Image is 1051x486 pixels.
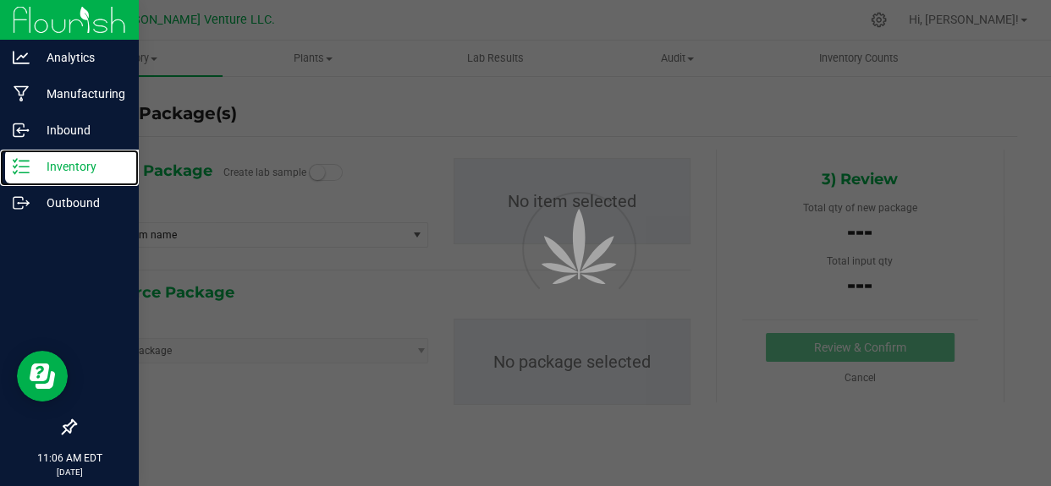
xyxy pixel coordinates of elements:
[30,120,131,140] p: Inbound
[30,156,131,177] p: Inventory
[30,193,131,213] p: Outbound
[13,85,30,102] inline-svg: Manufacturing
[30,84,131,104] p: Manufacturing
[13,122,30,139] inline-svg: Inbound
[13,194,30,211] inline-svg: Outbound
[8,466,131,478] p: [DATE]
[30,47,131,68] p: Analytics
[8,451,131,466] p: 11:06 AM EDT
[13,158,30,175] inline-svg: Inventory
[13,49,30,66] inline-svg: Analytics
[17,351,68,401] iframe: Resource center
